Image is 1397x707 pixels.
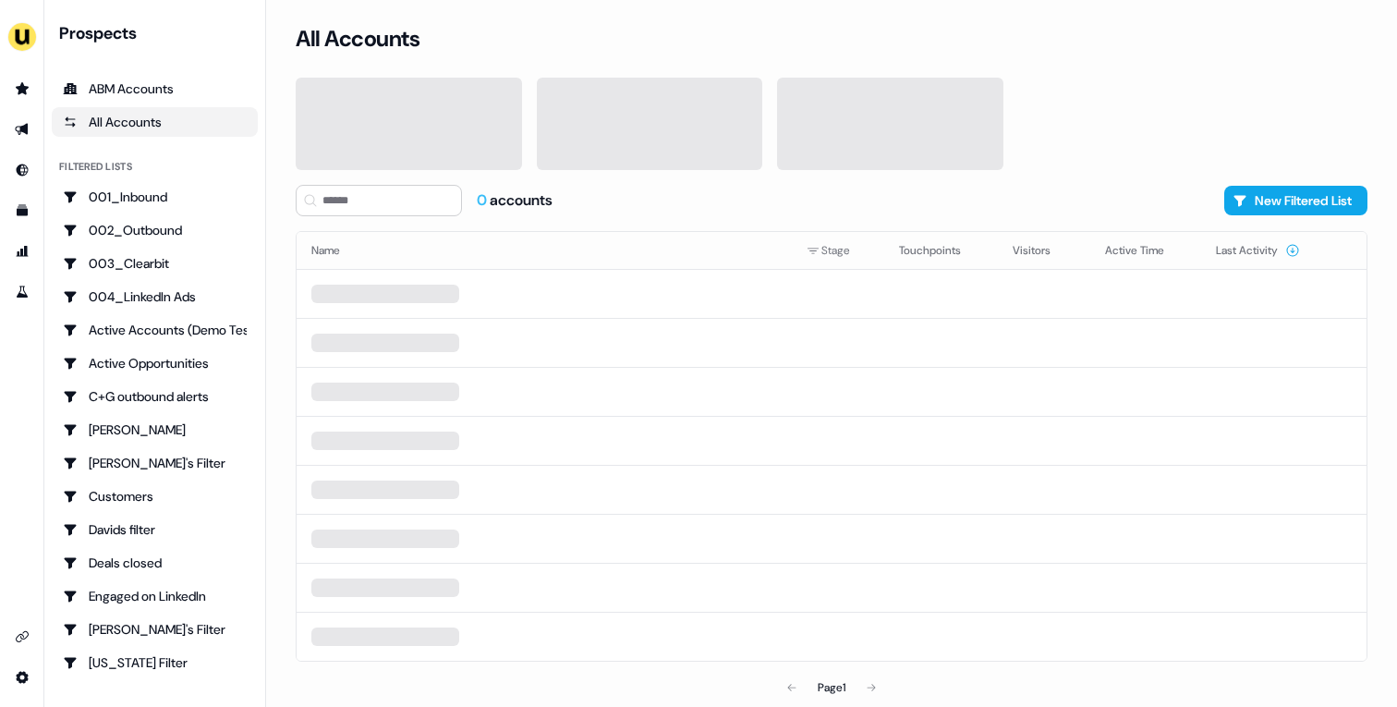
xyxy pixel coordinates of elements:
a: Go to Inbound [7,155,37,185]
span: 0 [477,190,490,210]
a: Go to 003_Clearbit [52,249,258,278]
th: Name [297,232,792,269]
div: Active Opportunities [63,354,247,372]
div: [PERSON_NAME]'s Filter [63,454,247,472]
a: Go to Active Accounts (Demo Test) [52,315,258,345]
a: Go to C+G outbound alerts [52,382,258,411]
div: Filtered lists [59,159,132,175]
a: Go to 001_Inbound [52,182,258,212]
div: Prospects [59,22,258,44]
div: [PERSON_NAME]'s Filter [63,620,247,639]
div: Engaged on LinkedIn [63,587,247,605]
a: Go to Davids filter [52,515,258,544]
div: Deals closed [63,554,247,572]
button: New Filtered List [1224,186,1367,215]
a: ABM Accounts [52,74,258,104]
a: Go to Georgia Filter [52,648,258,677]
a: Go to prospects [7,74,37,104]
div: [PERSON_NAME] [63,421,247,439]
div: 002_Outbound [63,221,247,239]
a: All accounts [52,107,258,137]
a: Go to integrations [7,622,37,652]
div: [US_STATE] Filter [63,653,247,672]
a: Go to Charlotte Stone [52,415,258,445]
a: Go to attribution [7,237,37,266]
div: Davids filter [63,520,247,539]
a: Go to Active Opportunities [52,348,258,378]
a: Go to 002_Outbound [52,215,258,245]
div: Page 1 [818,678,845,697]
div: 003_Clearbit [63,254,247,273]
button: Touchpoints [899,234,983,267]
h3: All Accounts [296,25,419,53]
a: Go to 004_LinkedIn Ads [52,282,258,311]
div: 001_Inbound [63,188,247,206]
a: Go to templates [7,196,37,226]
div: Stage [807,241,869,260]
button: Visitors [1013,234,1073,267]
button: Active Time [1105,234,1186,267]
div: accounts [477,190,553,211]
div: 004_LinkedIn Ads [63,287,247,306]
a: Go to Engaged on LinkedIn [52,581,258,611]
a: Go to experiments [7,277,37,307]
div: C+G outbound alerts [63,387,247,406]
div: All Accounts [63,113,247,131]
a: Go to integrations [7,663,37,692]
a: Go to outbound experience [7,115,37,144]
div: Active Accounts (Demo Test) [63,321,247,339]
a: Go to Deals closed [52,548,258,578]
div: ABM Accounts [63,79,247,98]
div: Customers [63,487,247,506]
a: Go to Customers [52,481,258,511]
a: Go to Geneviève's Filter [52,615,258,644]
button: Last Activity [1216,234,1300,267]
a: Go to Charlotte's Filter [52,448,258,478]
